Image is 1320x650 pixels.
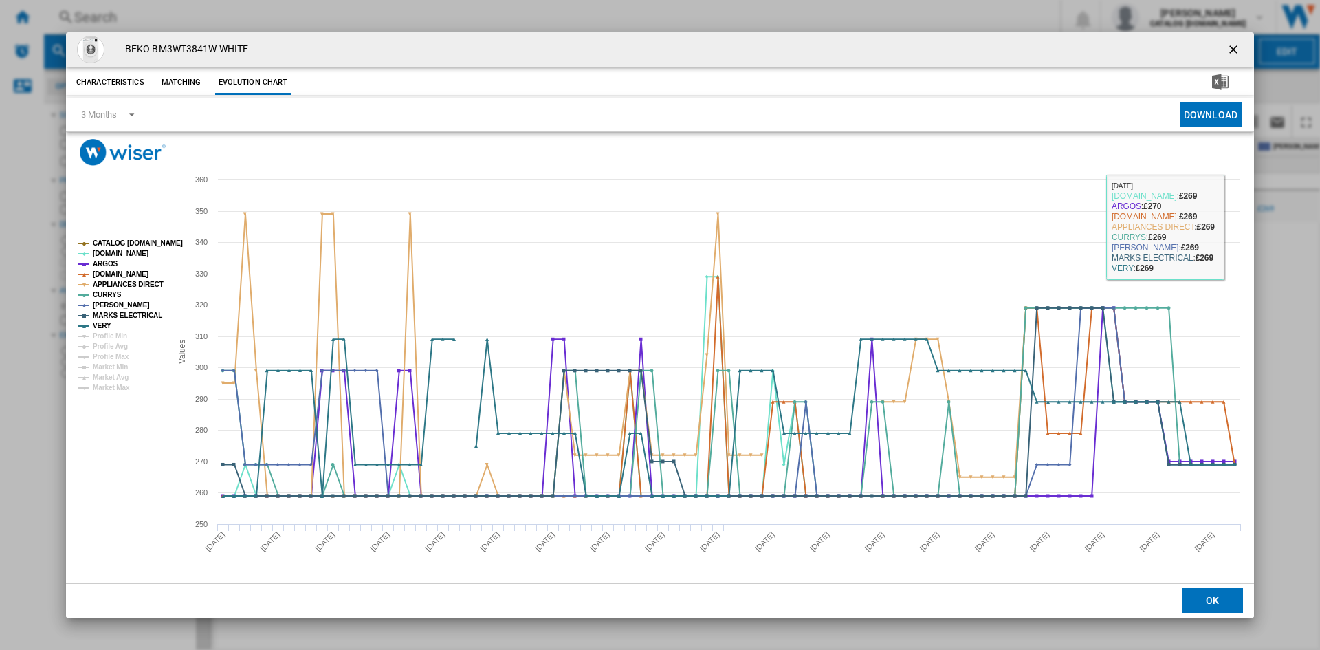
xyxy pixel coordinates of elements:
tspan: [DATE] [753,530,776,553]
tspan: 330 [195,270,208,278]
button: Download in Excel [1190,70,1251,95]
tspan: [DATE] [863,530,886,553]
tspan: Profile Avg [93,343,128,350]
tspan: [DATE] [698,530,721,553]
button: getI18NText('BUTTONS.CLOSE_DIALOG') [1221,36,1248,63]
tspan: Profile Min [93,332,127,340]
tspan: [DATE] [203,530,226,553]
tspan: 340 [195,238,208,246]
tspan: [PERSON_NAME] [93,301,150,309]
tspan: [DATE] [1193,530,1215,553]
tspan: CURRYS [93,291,122,299]
tspan: [DATE] [1028,530,1051,553]
button: Download [1180,102,1242,127]
button: Characteristics [73,70,148,95]
tspan: [DATE] [368,530,391,553]
div: 3 Months [81,109,117,120]
tspan: [DATE] [478,530,501,553]
tspan: [DATE] [588,530,611,553]
tspan: [DATE] [313,530,336,553]
tspan: [DATE] [643,530,666,553]
tspan: [DOMAIN_NAME] [93,250,148,257]
tspan: Market Min [93,363,128,371]
tspan: 360 [195,175,208,184]
tspan: 320 [195,301,208,309]
tspan: [DATE] [1083,530,1106,553]
tspan: VERY [93,322,111,329]
tspan: MARKS ELECTRICAL [93,312,162,319]
tspan: 300 [195,363,208,371]
tspan: 260 [195,488,208,497]
tspan: Profile Max [93,353,129,360]
tspan: Values [177,340,187,364]
tspan: APPLIANCES DIRECT [93,281,164,288]
img: 10262547 [77,36,104,63]
tspan: [DATE] [258,530,281,553]
tspan: [DATE] [533,530,556,553]
tspan: [DATE] [808,530,831,553]
tspan: [DOMAIN_NAME] [93,270,148,278]
tspan: [DATE] [1138,530,1161,553]
tspan: 270 [195,457,208,466]
md-dialog: Product popup [66,32,1254,618]
button: OK [1182,588,1243,613]
tspan: [DATE] [918,530,941,553]
tspan: Market Avg [93,373,129,381]
img: excel-24x24.png [1212,74,1229,90]
img: logo_wiser_300x94.png [80,139,166,166]
button: Evolution chart [215,70,291,95]
tspan: 310 [195,332,208,340]
tspan: 250 [195,520,208,528]
tspan: 280 [195,426,208,434]
tspan: Market Max [93,384,130,391]
tspan: [DATE] [423,530,446,553]
tspan: ARGOS [93,260,118,268]
button: Matching [151,70,212,95]
tspan: [DATE] [973,530,996,553]
tspan: 290 [195,395,208,403]
tspan: 350 [195,207,208,215]
ng-md-icon: getI18NText('BUTTONS.CLOSE_DIALOG') [1226,43,1243,59]
h4: BEKO BM3WT3841W WHITE [118,43,248,56]
tspan: CATALOG [DOMAIN_NAME] [93,239,183,247]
